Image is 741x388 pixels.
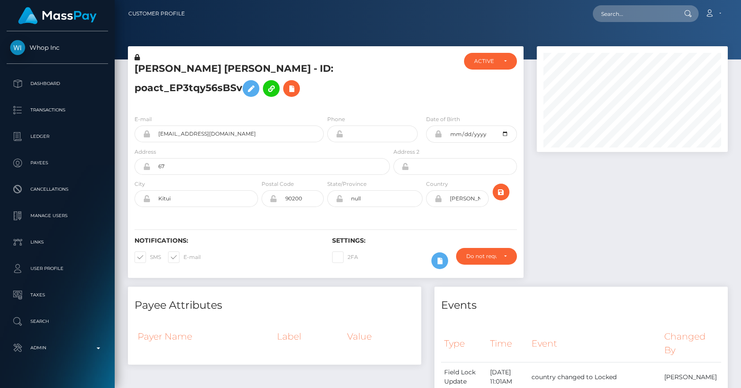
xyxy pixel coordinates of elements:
button: Do not require [456,248,517,265]
a: User Profile [7,258,108,280]
a: Dashboard [7,73,108,95]
label: Address [135,148,156,156]
label: City [135,180,145,188]
p: Dashboard [10,77,105,90]
button: ACTIVE [464,53,516,70]
img: Whop Inc [10,40,25,55]
a: Manage Users [7,205,108,227]
label: Phone [327,115,345,123]
a: Transactions [7,99,108,121]
p: Taxes [10,288,105,302]
label: Date of Birth [426,115,460,123]
p: Ledger [10,130,105,143]
h6: Notifications: [135,237,319,244]
th: Event [528,325,661,362]
h4: Payee Attributes [135,298,415,313]
label: E-mail [168,251,201,263]
p: Admin [10,341,105,355]
img: MassPay Logo [18,7,97,24]
label: Postal Code [262,180,294,188]
h4: Events [441,298,721,313]
h6: Settings: [332,237,516,244]
div: Do not require [466,253,497,260]
p: Links [10,236,105,249]
a: Search [7,310,108,333]
label: SMS [135,251,161,263]
label: 2FA [332,251,358,263]
th: Changed By [661,325,721,362]
th: Payer Name [135,325,274,348]
label: Country [426,180,448,188]
h5: [PERSON_NAME] [PERSON_NAME] - ID: poact_EP3tqy56sBSv [135,62,385,101]
th: Time [487,325,528,362]
th: Value [344,325,415,348]
a: Ledger [7,126,108,148]
p: Cancellations [10,183,105,196]
span: Whop Inc [7,44,108,52]
a: Taxes [7,284,108,306]
a: Links [7,231,108,253]
a: Cancellations [7,178,108,200]
th: Label [274,325,344,348]
p: User Profile [10,262,105,275]
a: Admin [7,337,108,359]
a: Customer Profile [128,4,185,23]
label: State/Province [327,180,367,188]
label: Address 2 [393,148,419,156]
div: ACTIVE [474,58,496,65]
p: Manage Users [10,209,105,222]
a: Payees [7,152,108,174]
p: Transactions [10,103,105,117]
label: E-mail [135,115,152,123]
p: Search [10,315,105,328]
th: Type [441,325,487,362]
input: Search... [593,5,676,22]
p: Payees [10,156,105,170]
